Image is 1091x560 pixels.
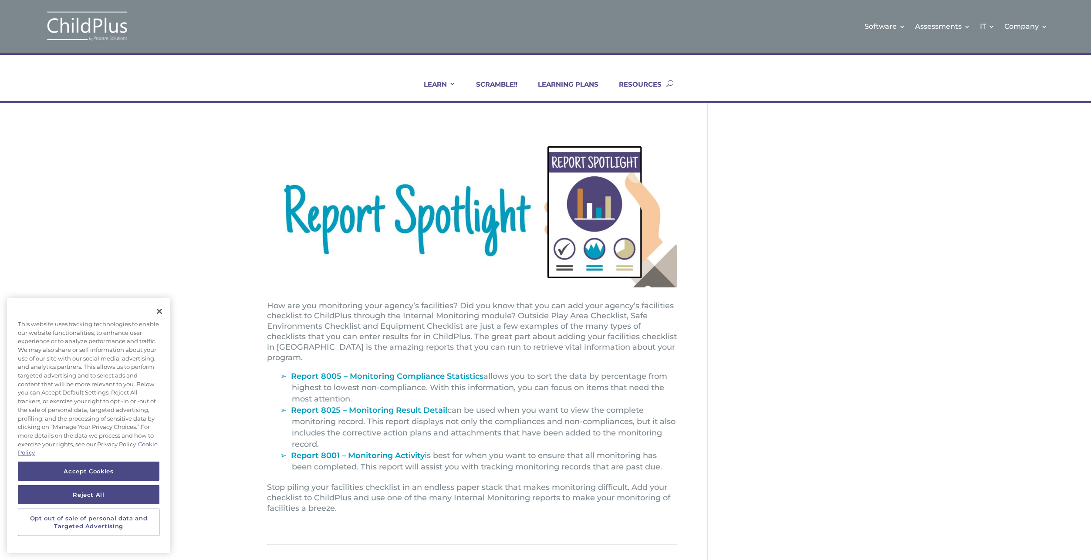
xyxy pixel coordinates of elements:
[608,80,662,101] a: RESOURCES
[292,405,677,450] li: can be used when you want to view the complete monitoring record. This report displays not only t...
[18,485,159,504] button: Reject All
[7,298,170,553] div: Cookie banner
[292,450,677,472] li: is best for when you want to ensure that all monitoring has been completed. This report will assi...
[291,405,447,415] span: Report 8025 – Monitoring Result Detail
[150,302,169,321] button: Close
[7,298,170,553] div: Privacy
[7,316,170,462] div: This website uses tracking technologies to enable our website functionalities, to enhance user ex...
[291,451,425,460] span: Report 8001 – Monitoring Activity
[1004,9,1047,44] a: Company
[292,371,677,405] li: allows you to sort the data by percentage from highest to lowest non-compliance. With this inform...
[980,9,995,44] a: IT
[18,509,159,536] button: Opt out of sale of personal data and Targeted Advertising
[865,9,905,44] a: Software
[915,9,970,44] a: Assessments
[527,80,598,101] a: LEARNING PLANS
[413,80,456,101] a: LEARN
[267,301,677,371] p: How are you monitoring your agency’s facilities? Did you know that you can add your agency’s faci...
[267,482,677,521] p: Stop piling your facilities checklist in an endless paper stack that makes monitoring difficult. ...
[18,462,159,481] button: Accept Cookies
[291,371,483,381] span: Report 8005 – Monitoring Compliance Statistics
[465,80,517,101] a: SCRAMBLE!!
